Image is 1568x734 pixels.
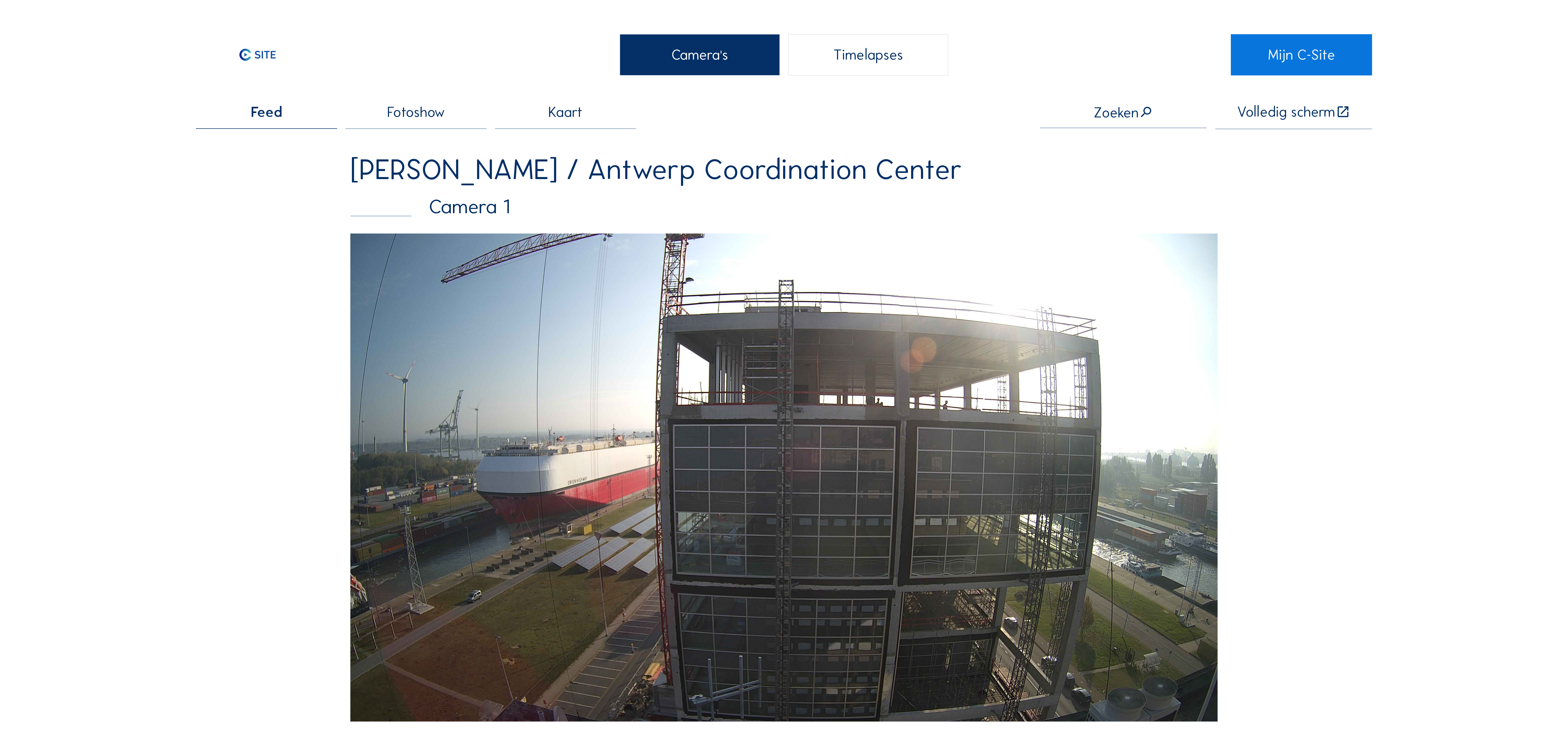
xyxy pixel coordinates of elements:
[1231,34,1372,75] a: Mijn C-Site
[387,105,445,119] span: Fotoshow
[620,34,780,75] div: Camera's
[788,34,948,75] div: Timelapses
[251,105,282,119] span: Feed
[196,34,337,75] a: C-SITE Logo
[548,105,583,119] span: Kaart
[1094,105,1153,120] div: Zoeken
[350,155,1217,183] div: [PERSON_NAME] / Antwerp Coordination Center
[196,34,319,75] img: C-SITE Logo
[1237,105,1335,119] div: Volledig scherm
[350,234,1217,721] img: Image
[350,197,1217,217] div: Camera 1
